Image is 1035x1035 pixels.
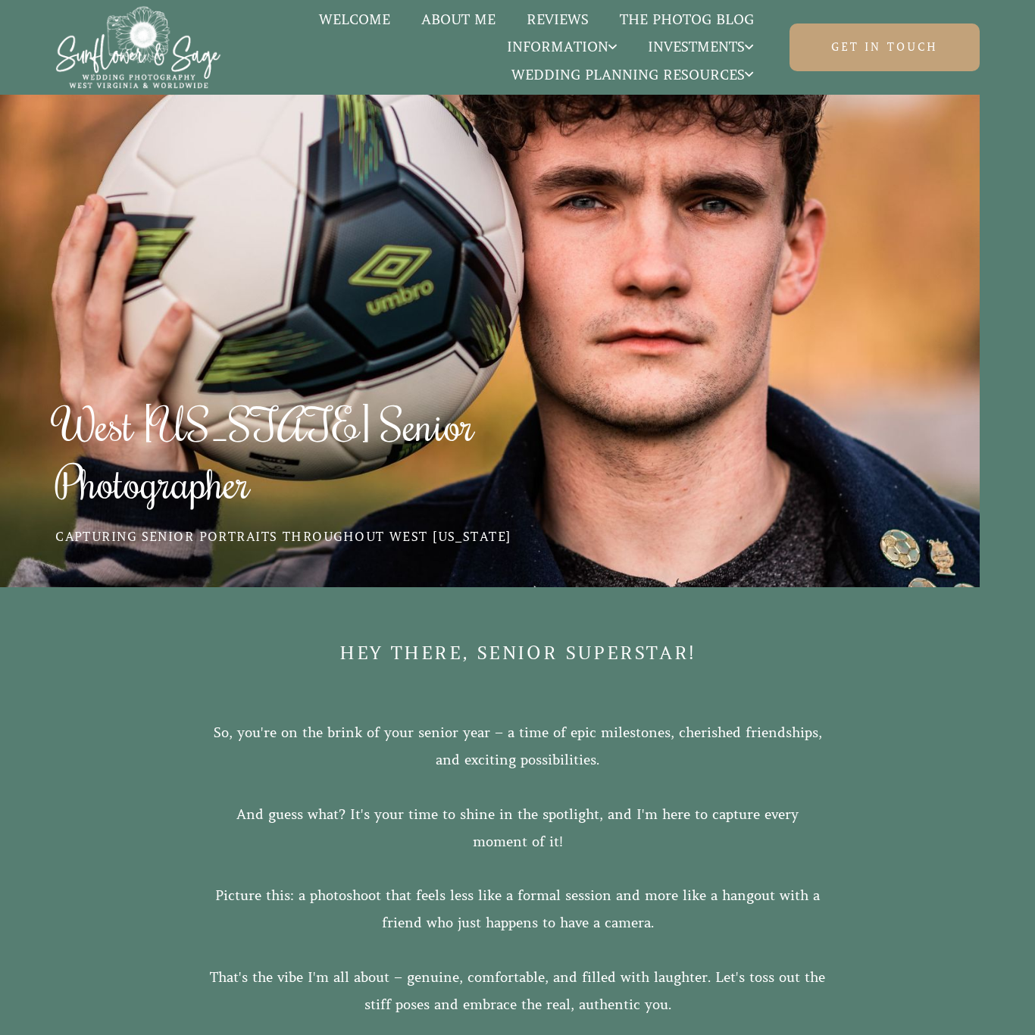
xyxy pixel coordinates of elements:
span: West [389,529,428,545]
span: Investments [648,39,753,55]
span: throughout [283,529,384,545]
p: That's the vibe I'm all about – genuine, comfortable, and filled with laughter. Let's toss out th... [209,965,825,1019]
span: West [55,396,133,452]
span: Information [507,39,617,55]
a: Wedding Planning Resources [496,65,769,85]
span: capturing [55,529,136,545]
span: Hey There, Senior Superstar! [339,643,696,664]
img: Sunflower & Sage Wedding Photography [55,6,222,89]
span: portraits [199,529,278,545]
a: Welcome [303,10,405,30]
span: senior [142,529,195,545]
span: Photographer [55,453,250,510]
a: Information [492,37,633,57]
span: Wedding Planning Resources [511,67,753,83]
a: About Me [405,10,511,30]
a: Investments [633,37,769,57]
a: The Photog Blog [604,10,769,30]
span: So, you're on the brink of your senior year – a time of epic milestones, cherished friendships, a... [214,724,827,768]
a: Get in touch [790,23,980,70]
span: Senior [380,396,474,452]
span: [US_STATE] [433,529,511,545]
span: Get in touch [831,39,938,55]
span: [US_STATE] [143,396,371,452]
span: And guess what? It's your time to shine in the spotlight, and I'm here to capture every moment of... [236,806,803,850]
a: Reviews [511,10,604,30]
p: Picture this: a photoshoot that feels less like a formal session and more like a hangout with a f... [209,883,825,937]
